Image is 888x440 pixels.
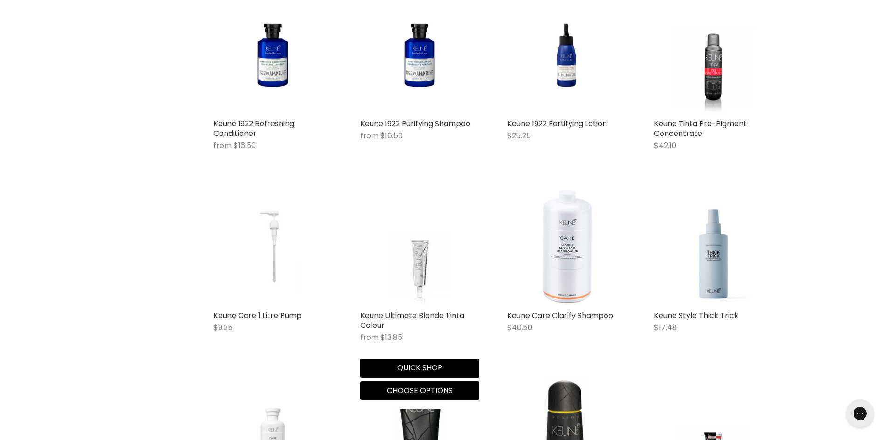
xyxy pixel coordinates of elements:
[507,187,626,306] img: Keune Care Clarify Shampoo
[387,385,453,396] span: Choose options
[507,130,531,141] span: $25.25
[360,187,479,306] a: Keune Ultimate Blonde Tinta Colour
[654,322,677,333] span: $17.48
[360,130,379,141] span: from
[360,381,479,400] button: Choose options
[841,396,879,431] iframe: Gorgias live chat messenger
[213,140,232,151] span: from
[213,187,332,306] img: Keune Care 1 Litre Pump
[360,310,464,331] a: Keune Ultimate Blonde Tinta Colour
[213,322,233,333] span: $9.35
[360,332,379,343] span: from
[360,118,470,129] a: Keune 1922 Purifying Shampoo
[234,140,256,151] span: $16.50
[380,332,402,343] span: $13.85
[654,140,676,151] span: $42.10
[213,310,302,321] a: Keune Care 1 Litre Pump
[375,187,464,306] img: Keune Ultimate Blonde Tinta Colour
[507,11,626,98] img: Keune 1922 Fortifying Lotion
[507,310,613,321] a: Keune Care Clarify Shampoo
[654,187,773,306] img: Keune Style Thick Trick
[360,359,479,377] button: Quick shop
[213,118,294,139] a: Keune 1922 Refreshing Conditioner
[213,11,332,98] img: Keune 1922 Refreshing Conditioner
[654,310,738,321] a: Keune Style Thick Trick
[507,118,607,129] a: Keune 1922 Fortifying Lotion
[654,118,747,139] a: Keune Tinta Pre-Pigment Concentrate
[507,322,532,333] span: $40.50
[360,11,479,98] img: Keune 1922 Purifying Shampoo
[380,130,403,141] span: $16.50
